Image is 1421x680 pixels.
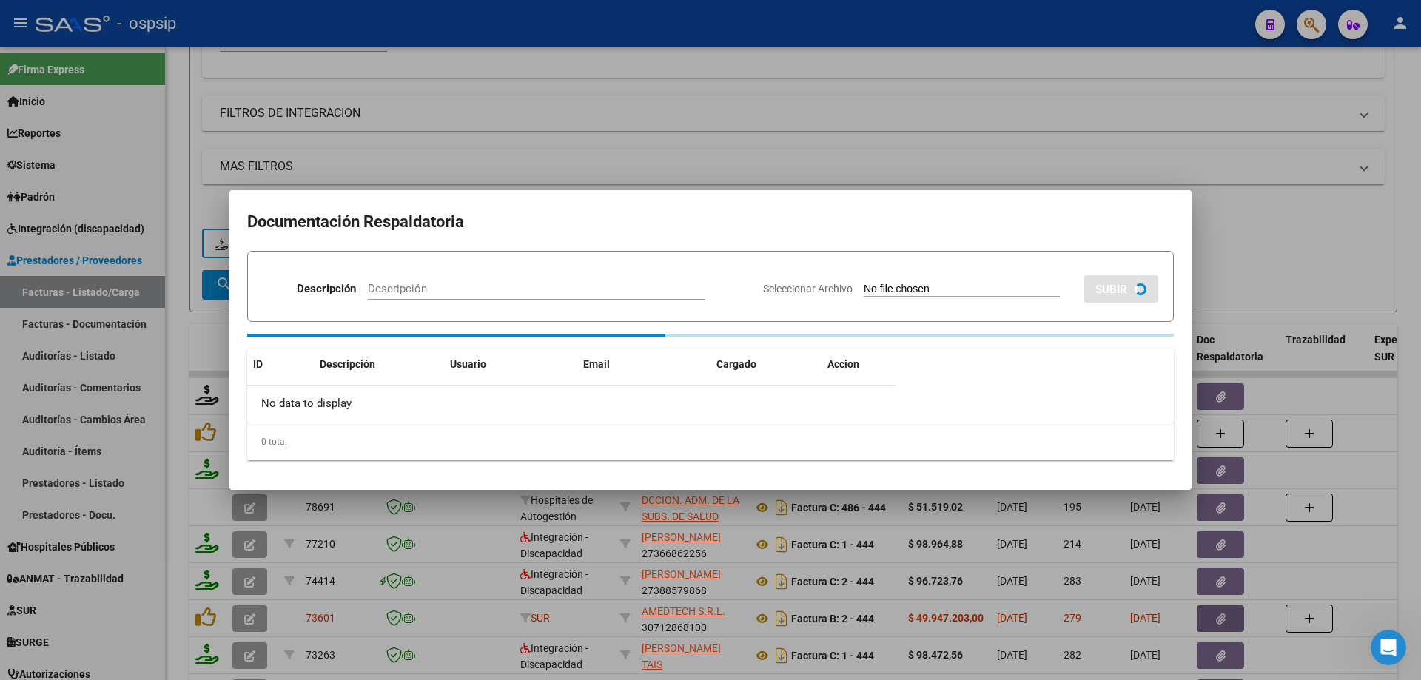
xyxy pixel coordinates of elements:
datatable-header-cell: Accion [822,349,896,380]
span: ID [253,358,263,370]
span: Descripción [320,358,375,370]
datatable-header-cell: Usuario [444,349,577,380]
h2: Documentación Respaldatoria [247,208,1174,236]
datatable-header-cell: Descripción [314,349,444,380]
iframe: Intercom live chat [1371,630,1406,665]
div: No data to display [247,386,896,423]
span: Accion [827,358,859,370]
span: Usuario [450,358,486,370]
span: Email [583,358,610,370]
datatable-header-cell: Email [577,349,710,380]
button: SUBIR [1084,275,1158,303]
p: Descripción [297,280,356,297]
span: SUBIR [1095,283,1127,296]
span: Cargado [716,358,756,370]
datatable-header-cell: Cargado [710,349,822,380]
span: Seleccionar Archivo [763,283,853,294]
div: 0 total [247,423,1174,460]
datatable-header-cell: ID [247,349,314,380]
